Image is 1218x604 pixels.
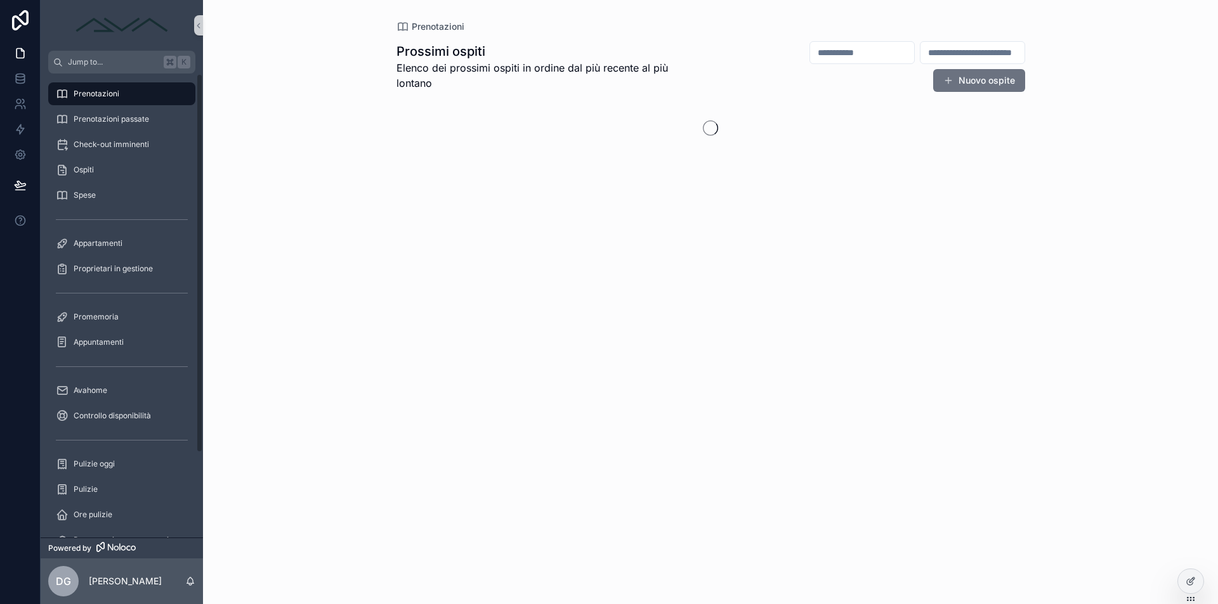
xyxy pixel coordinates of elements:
[41,74,203,537] div: scrollable content
[48,453,195,475] a: Pulizie oggi
[74,484,98,494] span: Pulizie
[74,411,151,421] span: Controllo disponibilità
[412,20,464,33] span: Prenotazioni
[48,51,195,74] button: Jump to...K
[48,257,195,280] a: Proprietari in gestione
[74,385,107,395] span: Avahome
[48,108,195,131] a: Prenotazioni passate
[71,15,173,35] img: App logo
[74,535,169,545] span: Promemoria appartamenti
[48,82,195,105] a: Prenotazioni
[56,574,71,589] span: DG
[74,139,149,150] span: Check-out imminenti
[48,529,195,551] a: Promemoria appartamenti
[74,459,115,469] span: Pulizie oggi
[396,60,705,91] span: Elenco dei prossimi ospiti in ordine dal più recente al più lontano
[48,478,195,501] a: Pulizie
[74,510,112,520] span: Ore pulizie
[48,503,195,526] a: Ore pulizie
[74,89,119,99] span: Prenotazioni
[48,404,195,427] a: Controllo disponibilità
[48,305,195,328] a: Promemoria
[48,379,195,402] a: Avahome
[48,184,195,207] a: Spese
[396,42,705,60] h1: Prossimi ospiti
[89,575,162,588] p: [PERSON_NAME]
[41,537,203,558] a: Powered by
[74,114,149,124] span: Prenotazioni passate
[74,238,122,248] span: Appartamenti
[48,331,195,354] a: Appuntamenti
[74,264,153,274] span: Proprietari in gestione
[74,337,124,347] span: Appuntamenti
[933,69,1025,92] button: Nuovo ospite
[396,20,464,33] a: Prenotazioni
[48,158,195,181] a: Ospiti
[74,165,94,175] span: Ospiti
[179,57,189,67] span: K
[48,232,195,255] a: Appartamenti
[48,133,195,156] a: Check-out imminenti
[74,190,96,200] span: Spese
[68,57,159,67] span: Jump to...
[74,312,119,322] span: Promemoria
[48,543,91,553] span: Powered by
